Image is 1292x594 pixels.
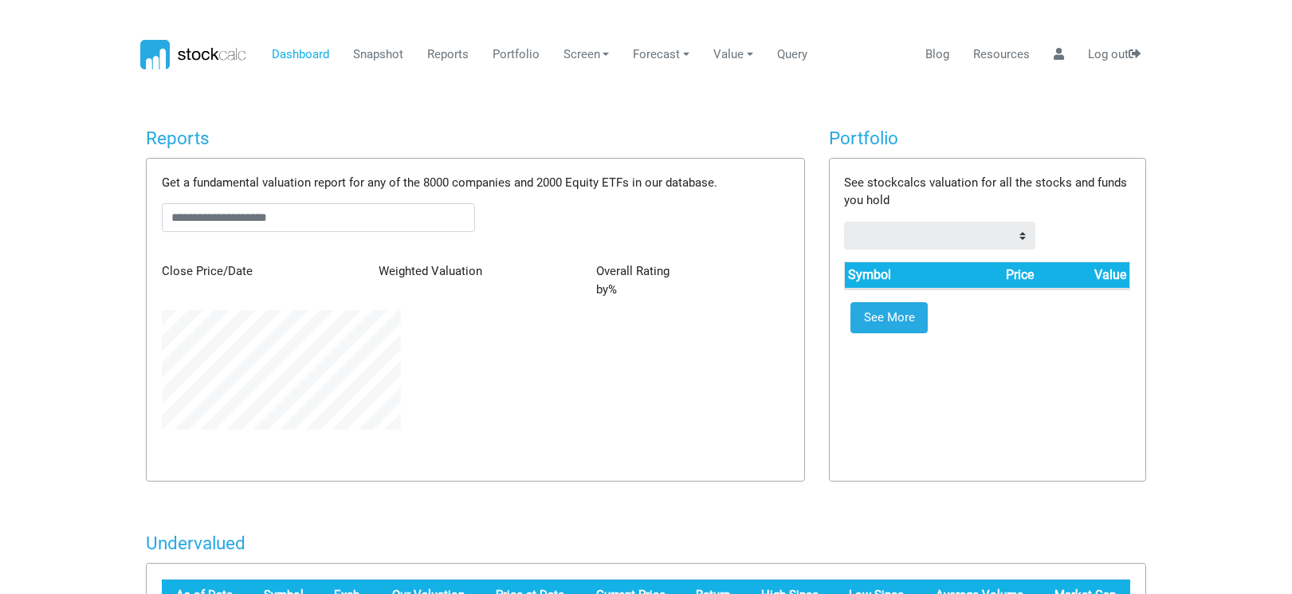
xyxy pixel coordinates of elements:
a: Resources [967,40,1035,70]
a: Log out [1082,40,1146,70]
p: See stockcalcs valuation for all the stocks and funds you hold [844,174,1130,210]
a: Query [771,40,813,70]
span: Overall Rating [596,264,670,278]
h4: Reports [146,128,805,149]
a: Value [708,40,760,70]
a: Screen [557,40,615,70]
a: Portfolio [486,40,545,70]
h4: Undervalued [146,533,1146,554]
th: Price [946,262,1036,289]
a: See More [850,302,928,334]
a: Reports [421,40,474,70]
p: Get a fundamental valuation report for any of the 8000 companies and 2000 Equity ETFs in our data... [162,174,789,192]
a: Snapshot [347,40,409,70]
span: Weighted Valuation [379,264,482,278]
th: Value [1036,262,1129,289]
a: Blog [919,40,955,70]
th: Symbol [845,262,946,289]
span: Close Price/Date [162,264,253,278]
a: Forecast [627,40,696,70]
h4: Portfolio [829,128,1146,149]
a: Dashboard [265,40,335,70]
div: by % [584,262,801,298]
